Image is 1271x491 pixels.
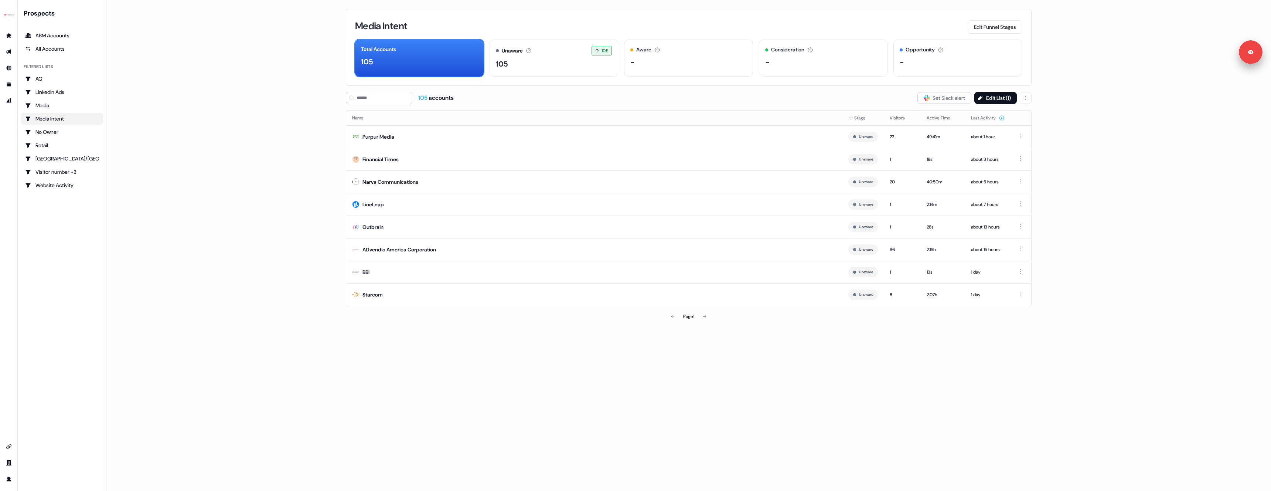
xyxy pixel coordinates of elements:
button: Unaware [859,156,873,163]
a: Go to templates [3,78,15,90]
div: 13s [927,268,959,276]
div: 105 [361,56,373,67]
div: 49:41m [927,133,959,140]
a: Go to team [3,457,15,469]
div: LineLeap [362,201,384,208]
div: Visitor number +3 [25,168,99,176]
a: Go to AG [21,73,103,85]
button: Edit List (1) [974,92,1017,104]
button: Unaware [859,179,873,185]
div: 2:14m [927,201,959,208]
div: Opportunity [906,46,935,54]
div: 2:15h [927,246,959,253]
div: about 7 hours [971,201,1005,208]
div: about 1 hour [971,133,1005,140]
div: about 15 hours [971,246,1005,253]
div: Retail [25,142,99,149]
a: Go to attribution [3,95,15,106]
div: Prospects [24,9,103,18]
a: Go to Website Activity [21,179,103,191]
div: ADvendio America Corporation [362,246,436,253]
div: Purpur Media [362,133,394,140]
div: AG [25,75,99,82]
div: 96 [890,246,915,253]
a: Go to Media Intent [21,113,103,125]
a: Go to prospects [3,30,15,41]
div: 1 [890,201,915,208]
div: Starcom [362,291,383,298]
div: Unaware [502,47,523,55]
div: Media [25,102,99,109]
div: ABM Accounts [25,32,99,39]
a: Go to Media [21,99,103,111]
div: 40:50m [927,178,959,186]
div: [GEOGRAPHIC_DATA]/[GEOGRAPHIC_DATA] [25,155,99,162]
a: Go to outbound experience [3,46,15,58]
button: Unaware [859,246,873,253]
button: Last Activity [971,111,1005,125]
div: - [900,57,904,68]
div: about 13 hours [971,223,1005,231]
div: 105 [496,58,508,70]
div: Filtered lists [24,64,53,70]
button: Unaware [859,269,873,275]
div: 22 [890,133,915,140]
div: - [765,57,770,68]
div: 18s [927,156,959,163]
a: Go to No Owner [21,126,103,138]
div: All Accounts [25,45,99,53]
div: No Owner [25,128,99,136]
a: All accounts [21,43,103,55]
div: 2:07h [927,291,959,298]
button: Visitors [890,111,914,125]
button: Unaware [859,133,873,140]
button: Set Slack alert [917,92,971,104]
div: about 3 hours [971,156,1005,163]
div: Website Activity [25,182,99,189]
span: 105 [602,47,609,54]
div: 1 [890,156,915,163]
a: Go to integrations [3,441,15,453]
a: Go to Retail [21,139,103,151]
button: Edit Funnel Stages [968,20,1022,34]
button: Unaware [859,291,873,298]
span: 105 [418,94,429,102]
div: Narva Communications [362,178,418,186]
div: 1 [890,268,915,276]
div: about 5 hours [971,178,1005,186]
button: Active Time [927,111,959,125]
div: 1 day [971,268,1005,276]
a: Go to Visitor number +3 [21,166,103,178]
div: Total Accounts [361,45,396,53]
a: ABM Accounts [21,30,103,41]
a: Go to LinkedIn Ads [21,86,103,98]
div: Outbrain [362,223,384,231]
div: Media Intent [25,115,99,122]
div: 1 day [971,291,1005,298]
a: Go to Inbound [3,62,15,74]
div: Stage [848,114,878,122]
th: Name [346,111,842,125]
div: Page 1 [683,313,694,320]
div: Financial Times [362,156,399,163]
div: - [630,57,635,68]
div: Aware [636,46,651,54]
div: Consideration [771,46,804,54]
div: BBI [362,268,369,276]
button: Unaware [859,224,873,230]
a: Go to USA/Canada [21,153,103,165]
div: 1 [890,223,915,231]
div: LinkedIn Ads [25,88,99,96]
div: 8 [890,291,915,298]
button: Unaware [859,201,873,208]
div: 20 [890,178,915,186]
h3: Media Intent [355,21,407,31]
div: 28s [927,223,959,231]
div: accounts [418,94,454,102]
a: Go to profile [3,473,15,485]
